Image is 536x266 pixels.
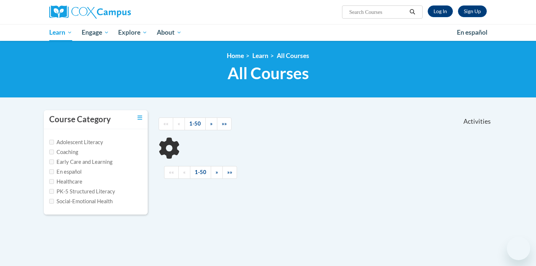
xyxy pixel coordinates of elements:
[49,140,54,144] input: Checkbox for Options
[227,52,244,59] a: Home
[183,169,186,175] span: «
[118,28,147,37] span: Explore
[507,237,530,260] iframe: Button to launch messaging window
[38,24,498,41] div: Main menu
[49,168,82,176] label: En español
[49,5,131,19] img: Cox Campus
[205,117,217,130] a: Next
[49,28,72,37] span: Learn
[428,5,453,17] a: Log In
[169,169,174,175] span: ««
[178,166,190,179] a: Previous
[49,199,54,204] input: Checkbox for Options
[159,117,173,130] a: Begining
[457,28,488,36] span: En español
[49,197,113,205] label: Social-Emotional Health
[222,120,227,127] span: »»
[463,117,491,126] span: Activities
[222,166,237,179] a: End
[211,166,223,179] a: Next
[215,169,218,175] span: »
[49,114,111,125] h3: Course Category
[173,117,185,130] a: Previous
[49,189,54,194] input: Checkbox for Options
[49,179,54,184] input: Checkbox for Options
[228,63,309,83] span: All Courses
[49,148,78,156] label: Coaching
[190,166,211,179] a: 1-50
[458,5,487,17] a: Register
[277,52,309,59] a: All Courses
[252,52,268,59] a: Learn
[163,120,168,127] span: ««
[217,117,232,130] a: End
[185,117,206,130] a: 1-50
[178,120,180,127] span: «
[227,169,232,175] span: »»
[49,5,188,19] a: Cox Campus
[49,159,54,164] input: Checkbox for Options
[210,120,213,127] span: »
[44,24,77,41] a: Learn
[49,138,103,146] label: Adolescent Literacy
[157,28,182,37] span: About
[49,158,112,166] label: Early Care and Learning
[77,24,114,41] a: Engage
[452,25,492,40] a: En español
[164,166,179,179] a: Begining
[152,24,186,41] a: About
[82,28,109,37] span: Engage
[407,8,418,16] button: Search
[113,24,152,41] a: Explore
[137,114,142,122] a: Toggle collapse
[49,188,115,196] label: PK-5 Structured Literacy
[349,8,407,16] input: Search Courses
[49,169,54,174] input: Checkbox for Options
[49,150,54,154] input: Checkbox for Options
[49,178,82,186] label: Healthcare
